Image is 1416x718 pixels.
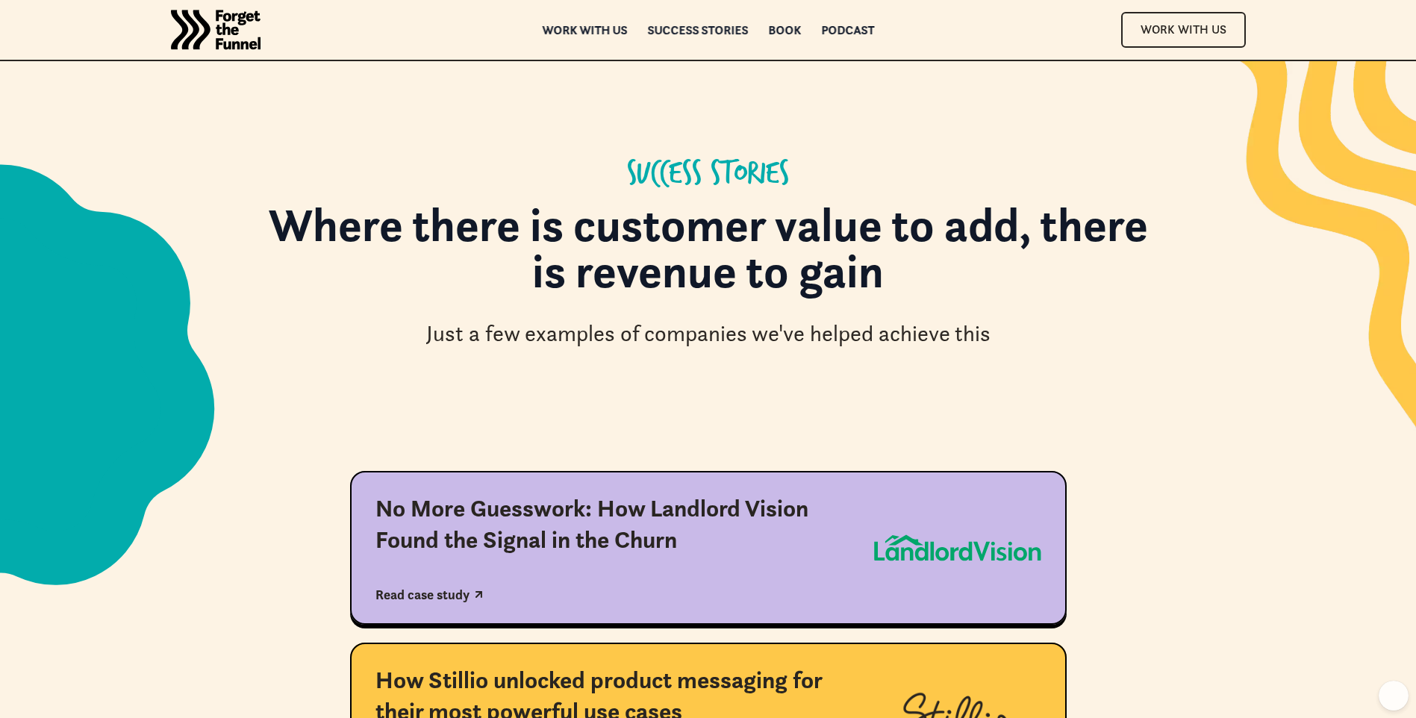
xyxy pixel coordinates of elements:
[647,25,748,35] div: Success Stories
[821,25,874,35] a: Podcast
[375,587,470,603] div: Read case study
[647,25,748,35] a: Success StoriesSuccess Stories
[426,319,991,349] div: Just a few examples of companies we've helped achieve this
[542,25,627,35] a: Work with us
[350,471,1067,625] a: No More Guesswork: How Landlord Vision Found the Signal in the ChurnRead case study
[261,202,1156,310] h1: Where there is customer value to add, there is revenue to gain
[768,25,801,35] a: Book
[375,493,849,555] div: No More Guesswork: How Landlord Vision Found the Signal in the Churn
[627,157,789,193] div: Success Stories
[1121,12,1246,47] a: Work With Us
